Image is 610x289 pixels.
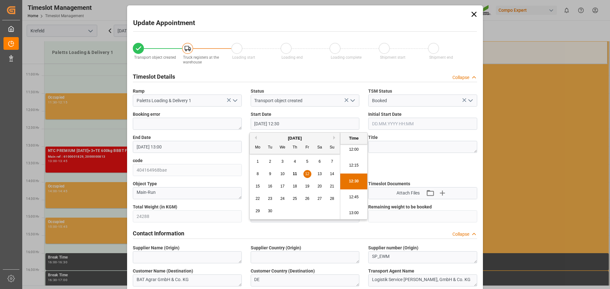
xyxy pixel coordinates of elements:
button: open menu [465,96,475,106]
div: Choose Tuesday, September 16th, 2025 [266,182,274,190]
div: Choose Friday, September 12th, 2025 [303,170,311,178]
input: DD.MM.YYYY HH:MM [368,118,477,130]
div: Th [291,144,299,152]
span: 24 [280,196,284,201]
div: month 2025-09 [252,155,338,217]
div: Choose Tuesday, September 2nd, 2025 [266,158,274,166]
span: Remaining weight to be booked [368,204,432,210]
h2: Timeslot Details [133,72,175,81]
span: code [133,157,143,164]
span: End Date [133,134,151,141]
div: Choose Sunday, September 21st, 2025 [328,182,336,190]
div: Choose Friday, September 19th, 2025 [303,182,311,190]
span: 27 [317,196,322,201]
textarea: DE [251,274,360,286]
span: Truck registers at the warehouse [183,55,219,64]
div: Collapse [452,231,469,238]
div: Choose Wednesday, September 24th, 2025 [279,195,287,203]
textarea: Main-Run [133,187,242,199]
div: Choose Sunday, September 14th, 2025 [328,170,336,178]
span: 16 [268,184,272,188]
input: Type to search/select [133,95,242,107]
span: 12 [305,172,309,176]
div: We [279,144,287,152]
textarea: Logistik Service [PERSON_NAME], GmbH & Co. KG [368,274,477,286]
span: Initial Start Date [368,111,402,118]
div: Choose Saturday, September 13th, 2025 [316,170,324,178]
span: 14 [330,172,334,176]
span: 9 [269,172,271,176]
div: Choose Thursday, September 25th, 2025 [291,195,299,203]
div: Choose Tuesday, September 9th, 2025 [266,170,274,178]
span: 18 [293,184,297,188]
span: 15 [255,184,260,188]
li: 13:00 [340,205,367,221]
span: 11 [293,172,297,176]
span: 3 [281,159,284,164]
div: Choose Monday, September 1st, 2025 [254,158,262,166]
span: 22 [255,196,260,201]
input: DD.MM.YYYY HH:MM [133,141,242,153]
div: Mo [254,144,262,152]
span: 5 [306,159,308,164]
span: Customer Name (Destination) [133,268,193,274]
span: 28 [330,196,334,201]
div: Choose Thursday, September 4th, 2025 [291,158,299,166]
div: Choose Wednesday, September 3rd, 2025 [279,158,287,166]
button: open menu [348,96,357,106]
span: 8 [257,172,259,176]
div: Choose Tuesday, September 23rd, 2025 [266,195,274,203]
span: Total Weight (in KGM) [133,204,177,210]
span: Customer Country (Destination) [251,268,315,274]
li: 12:45 [340,189,367,205]
input: DD.MM.YYYY HH:MM [251,118,360,130]
span: 17 [280,184,284,188]
span: 21 [330,184,334,188]
span: Transport Agent Name [368,268,414,274]
span: 26 [305,196,309,201]
span: 29 [255,209,260,213]
div: Choose Wednesday, September 10th, 2025 [279,170,287,178]
span: Transport object created [134,55,176,60]
li: 12:30 [340,174,367,189]
h2: Contact Information [133,229,184,238]
li: 12:00 [340,142,367,158]
span: 13 [317,172,322,176]
div: Choose Saturday, September 27th, 2025 [316,195,324,203]
div: Choose Friday, September 26th, 2025 [303,195,311,203]
button: Previous Month [253,136,257,140]
span: 1 [257,159,259,164]
span: Loading complete [331,55,362,60]
div: Time [342,135,366,141]
div: Fr [303,144,311,152]
div: Choose Sunday, September 7th, 2025 [328,158,336,166]
span: 2 [269,159,271,164]
span: Timeslot Documents [368,181,410,187]
span: 10 [280,172,284,176]
span: Object Type [133,181,157,187]
div: Su [328,144,336,152]
span: Title [368,134,378,141]
div: Choose Wednesday, September 17th, 2025 [279,182,287,190]
div: Choose Saturday, September 6th, 2025 [316,158,324,166]
span: Shipment end [429,55,453,60]
div: Choose Friday, September 5th, 2025 [303,158,311,166]
span: 25 [293,196,297,201]
div: Choose Tuesday, September 30th, 2025 [266,207,274,215]
span: 23 [268,196,272,201]
div: Choose Monday, September 8th, 2025 [254,170,262,178]
span: 20 [317,184,322,188]
div: Choose Thursday, September 11th, 2025 [291,170,299,178]
span: 30 [268,209,272,213]
span: Status [251,88,264,95]
div: Collapse [452,74,469,81]
span: Booking error [133,111,160,118]
span: Supplier number (Origin) [368,245,418,251]
span: Supplier Country (Origin) [251,245,301,251]
div: Choose Monday, September 29th, 2025 [254,207,262,215]
span: Shipment start [380,55,405,60]
div: Choose Monday, September 22nd, 2025 [254,195,262,203]
h2: Update Appointment [133,18,195,28]
span: Supplier Name (Origin) [133,245,180,251]
input: Type to search/select [251,95,360,107]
